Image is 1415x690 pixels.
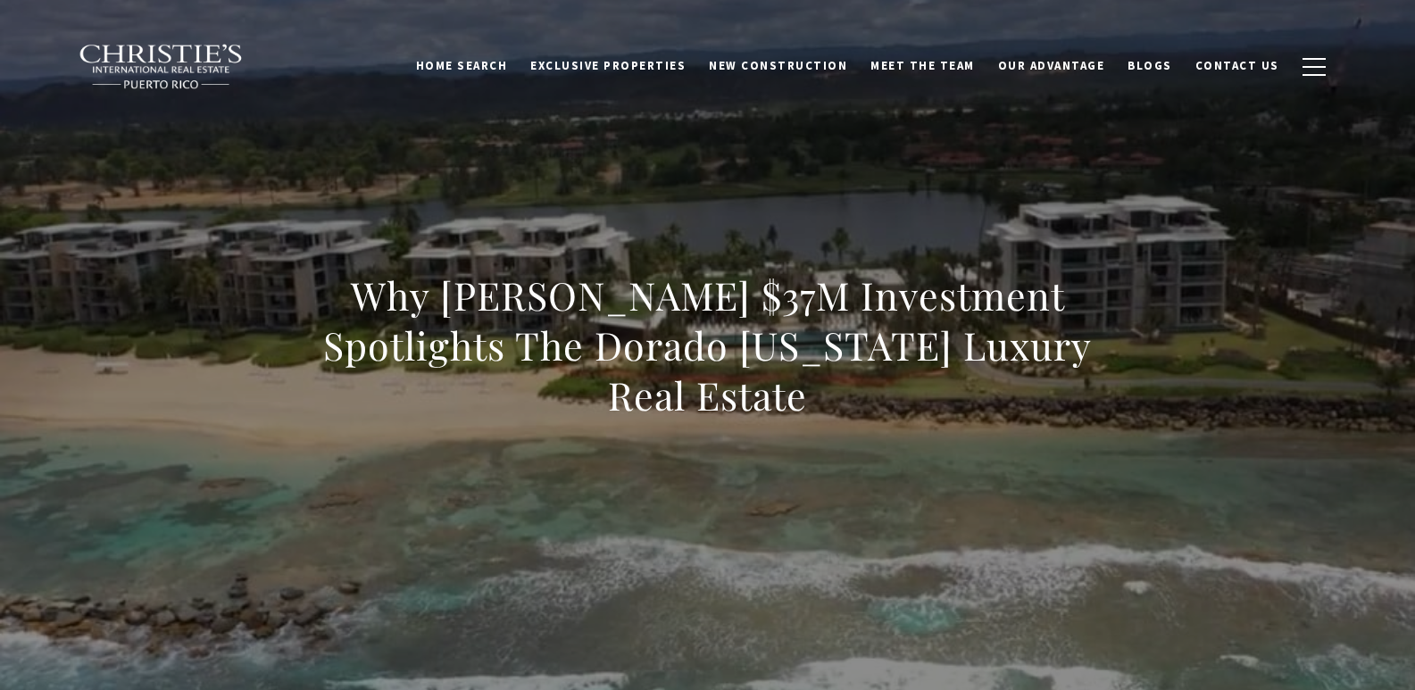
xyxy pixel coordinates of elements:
[1195,58,1279,73] span: Contact Us
[79,44,245,90] img: Christie's International Real Estate black text logo
[404,49,520,83] a: Home Search
[859,49,986,83] a: Meet the Team
[709,58,847,73] span: New Construction
[697,49,859,83] a: New Construction
[986,49,1117,83] a: Our Advantage
[530,58,686,73] span: Exclusive Properties
[998,58,1105,73] span: Our Advantage
[1128,58,1172,73] span: Blogs
[314,270,1102,420] h1: Why [PERSON_NAME] $37M Investment Spotlights The Dorado [US_STATE] Luxury Real Estate
[519,49,697,83] a: Exclusive Properties
[1116,49,1184,83] a: Blogs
